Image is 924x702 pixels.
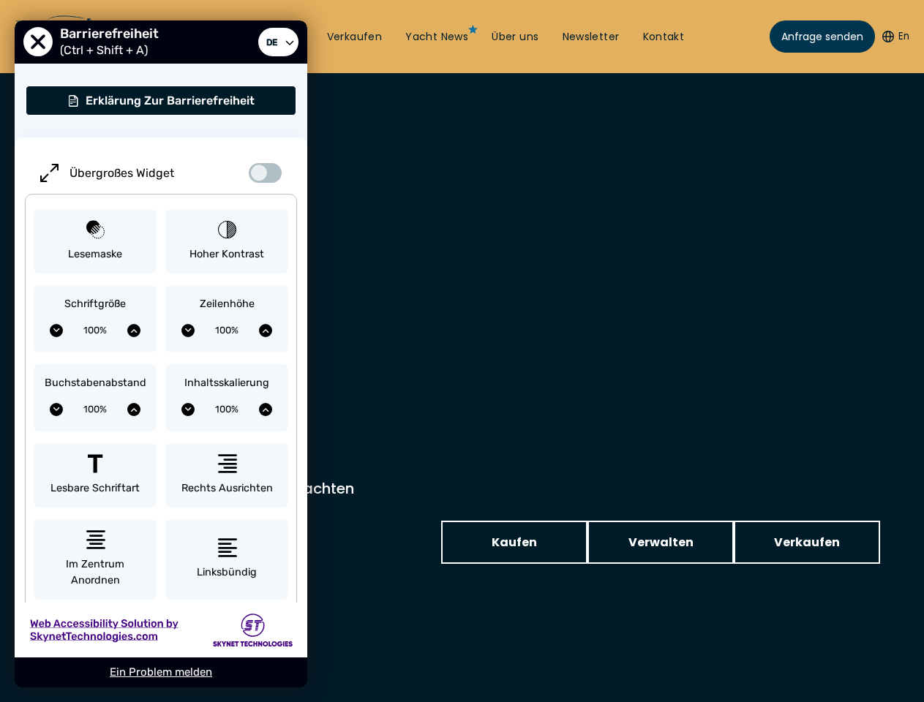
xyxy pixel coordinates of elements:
span: de [263,33,281,51]
a: Verkaufen [734,521,880,564]
button: Linksbündig [165,519,288,600]
button: Erklärung zur Barrierefreiheit [26,86,296,116]
span: Verkaufen [774,533,840,551]
span: Buchstabenabstand [45,375,146,391]
button: Schriftgröße vergrößern [127,324,140,337]
a: Kontakt [643,30,685,45]
span: Verwalten [628,533,694,551]
span: Schriftgröße [64,296,126,312]
a: Verwalten [587,521,734,564]
a: Über uns [492,30,538,45]
img: Web Accessibility Solution by Skynet Technologies [29,616,179,643]
button: Verringern Sie die Schriftgröße [50,324,63,337]
a: Verkaufen [327,30,383,45]
span: Aktuelle Inhaltsskalierung [195,399,259,420]
span: Aktueller Buchstabenabstand [63,399,127,420]
button: En [882,29,909,44]
a: Anfrage senden [770,20,875,53]
a: Ein Problem melden [110,665,212,679]
span: Barrierefreiheit [60,26,166,42]
img: Skynet [213,614,293,646]
span: Übergroßes Widget [70,166,174,180]
button: Hoher Kontrast [165,209,288,274]
span: Kaufen [492,533,537,551]
div: Nutzerpreferenzen [15,20,307,687]
span: Erklärung zur Barrierefreiheit [86,94,255,107]
button: Lesemaske [34,209,157,274]
button: Erhöhen Sie die Zeilenhöhe [259,324,272,337]
span: (Ctrl + Shift + A) [60,43,155,57]
a: Sprache auswählen [258,28,298,57]
button: Im Zentrum anordnen [34,519,157,600]
button: Schließen Sie das Menü 'Eingabehilfen'. [23,28,53,57]
a: Yacht News [405,30,468,45]
span: Inhaltsskalierung [184,375,269,391]
button: Zeilenhöhe verringern [181,324,195,337]
a: Web Accessibility Solution by Skynet Technologies Skynet [15,603,307,657]
span: Zeilenhöhe [200,296,255,312]
a: Newsletter [563,30,620,45]
span: Aktuelle Zeilenhöhe [195,320,259,341]
button: Inhaltsskalierung verringern [181,403,195,416]
span: Anfrage senden [781,29,863,45]
a: Kaufen [441,521,587,564]
button: Erhöhen Sie den Buchstabenabstand [127,403,140,416]
button: Inhaltsskalierung erhöhen [259,403,272,416]
span: Aktuelle Schriftgröße [63,320,127,341]
button: Rechts ausrichten [165,443,288,508]
button: Buchstabenabstand verringern [50,403,63,416]
button: Lesbare Schriftart [34,443,157,508]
